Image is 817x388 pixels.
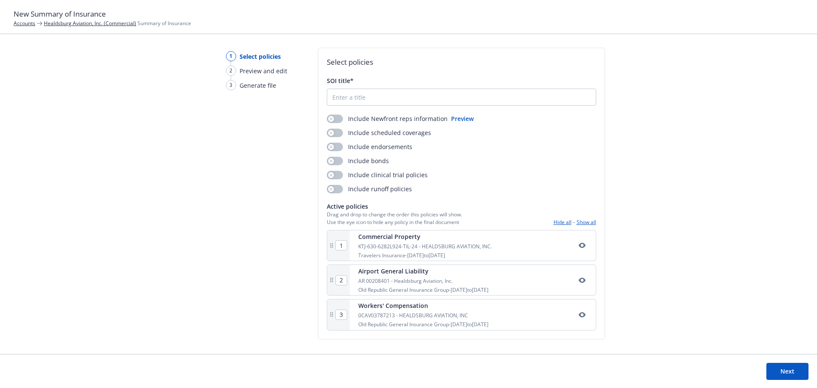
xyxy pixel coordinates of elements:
[327,230,596,261] div: Commercial PropertyKTJ-630-6282L924-TIL-24 - HEALDSBURG AVIATION, INC.Travelers Insurance-[DATE]t...
[327,89,596,105] input: Enter a title
[14,9,803,20] h1: New Summary of Insurance
[240,81,276,90] span: Generate file
[327,114,448,123] div: Include Newfront reps information
[327,170,428,179] div: Include clinical trial policies
[240,52,281,61] span: Select policies
[14,20,35,27] a: Accounts
[44,20,191,27] span: Summary of Insurance
[554,218,596,226] div: -
[358,243,492,250] div: KTJ-630-6282L924-TIL-24 - HEALDSBURG AVIATION, INC.
[358,277,488,285] div: AR 00208401 - Healdsburg Aviation, Inc.
[358,252,492,259] div: Travelers Insurance - [DATE] to [DATE]
[358,312,488,319] div: 0CAV03787213 - HEALDSBURG AVIATION, INC
[327,142,412,151] div: Include endorsements
[226,80,236,90] div: 3
[358,267,488,276] div: Airport General Liability
[327,77,354,85] span: SOI title*
[327,202,462,211] span: Active policies
[451,114,474,123] button: Preview
[226,51,236,61] div: 1
[766,363,808,380] button: Next
[327,211,462,225] span: Drag and drop to change the order this policies will show. Use the eye icon to hide any policy in...
[358,232,492,241] div: Commercial Property
[327,264,596,296] div: Airport General LiabilityAR 00208401 - Healdsburg Aviation, Inc.Old Republic General Insurance Gr...
[44,20,136,27] a: Healdsburg Aviation, Inc. (Commercial)
[240,66,287,75] span: Preview and edit
[226,66,236,76] div: 2
[327,128,431,137] div: Include scheduled coverages
[358,286,488,293] div: Old Republic General Insurance Group - [DATE] to [DATE]
[577,218,596,226] button: Show all
[327,156,389,165] div: Include bonds
[554,218,571,226] button: Hide all
[327,299,596,330] div: Workers' Compensation0CAV03787213 - HEALDSBURG AVIATION, INCOld Republic General Insurance Group-...
[327,57,596,68] h2: Select policies
[358,321,488,328] div: Old Republic General Insurance Group - [DATE] to [DATE]
[358,301,488,310] div: Workers' Compensation
[327,184,412,193] div: Include runoff policies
